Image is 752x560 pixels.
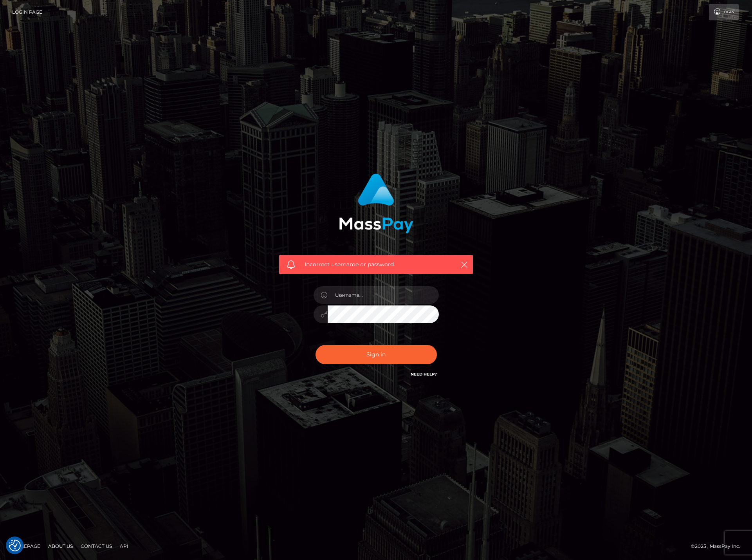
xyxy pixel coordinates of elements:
div: © 2025 , MassPay Inc. [691,542,746,551]
span: Incorrect username or password. [305,260,447,269]
img: MassPay Login [339,173,413,233]
a: Login [709,4,739,20]
a: Contact Us [78,540,115,552]
a: API [117,540,132,552]
a: Need Help? [411,372,437,377]
img: Revisit consent button [9,540,21,551]
a: Homepage [9,540,43,552]
button: Consent Preferences [9,540,21,551]
a: About Us [45,540,76,552]
a: Login Page [12,4,42,20]
button: Sign in [316,345,437,364]
input: Username... [328,286,439,304]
